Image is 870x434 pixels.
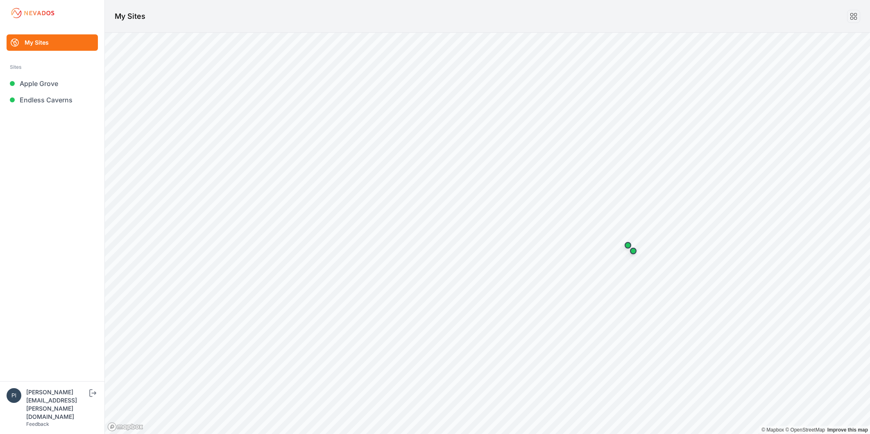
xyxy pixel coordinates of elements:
a: Endless Caverns [7,92,98,108]
div: [PERSON_NAME][EMAIL_ADDRESS][PERSON_NAME][DOMAIN_NAME] [26,388,88,421]
a: Apple Grove [7,75,98,92]
img: Nevados [10,7,56,20]
canvas: Map [105,33,870,434]
a: Map feedback [827,427,868,433]
div: Sites [10,62,95,72]
a: OpenStreetMap [785,427,825,433]
img: piotr.kolodziejczyk@energix-group.com [7,388,21,403]
a: Mapbox [761,427,784,433]
h1: My Sites [115,11,145,22]
a: Mapbox logo [107,422,143,432]
a: My Sites [7,34,98,51]
a: Feedback [26,421,49,427]
div: Map marker [620,237,636,253]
